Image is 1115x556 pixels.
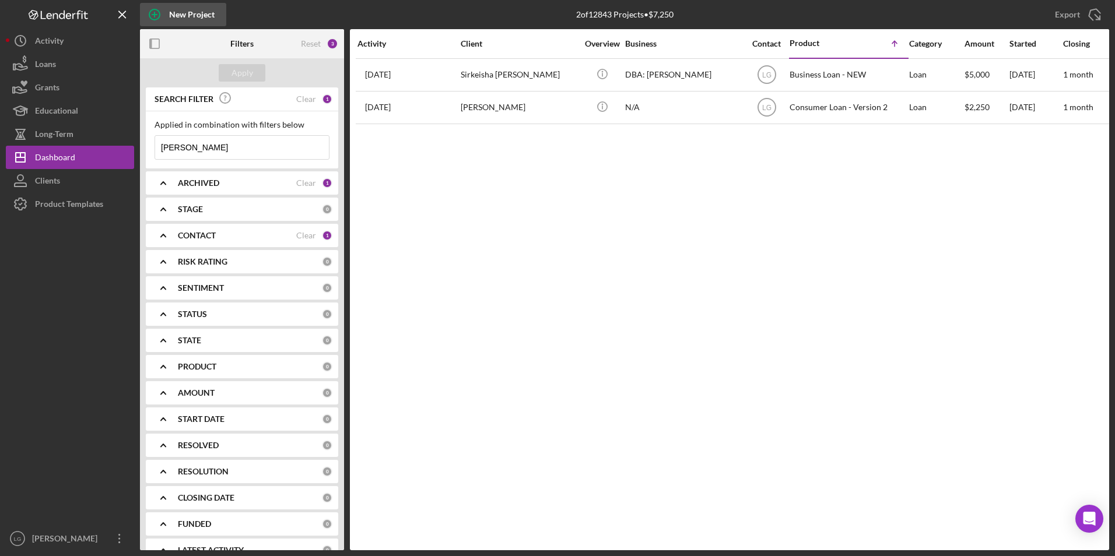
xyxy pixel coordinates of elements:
[327,38,338,50] div: 3
[322,283,332,293] div: 0
[965,59,1008,90] div: $5,000
[178,178,219,188] b: ARCHIVED
[296,231,316,240] div: Clear
[219,64,265,82] button: Apply
[1063,102,1093,112] time: 1 month
[140,3,226,26] button: New Project
[322,440,332,451] div: 0
[762,71,771,79] text: LG
[29,527,105,553] div: [PERSON_NAME]
[1043,3,1109,26] button: Export
[357,39,460,48] div: Activity
[576,10,674,19] div: 2 of 12843 Projects • $7,250
[580,39,624,48] div: Overview
[6,146,134,169] button: Dashboard
[1009,59,1062,90] div: [DATE]
[178,546,244,555] b: LATEST ACTIVITY
[178,362,216,371] b: PRODUCT
[178,493,234,502] b: CLOSING DATE
[6,169,134,192] button: Clients
[322,178,332,188] div: 1
[178,441,219,450] b: RESOLVED
[1009,92,1062,123] div: [DATE]
[178,519,211,529] b: FUNDED
[35,169,60,195] div: Clients
[909,59,963,90] div: Loan
[625,92,742,123] div: N/A
[155,120,329,129] div: Applied in combination with filters below
[909,39,963,48] div: Category
[35,146,75,172] div: Dashboard
[365,70,391,79] time: 2025-08-06 21:45
[178,467,229,476] b: RESOLUTION
[230,39,254,48] b: Filters
[35,29,64,55] div: Activity
[322,94,332,104] div: 1
[232,64,253,82] div: Apply
[6,527,134,550] button: LG[PERSON_NAME]
[909,92,963,123] div: Loan
[625,59,742,90] div: DBA: [PERSON_NAME]
[14,536,22,542] text: LG
[155,94,213,104] b: SEARCH FILTER
[322,545,332,555] div: 0
[178,336,201,345] b: STATE
[1055,3,1080,26] div: Export
[790,38,848,48] div: Product
[178,309,207,319] b: STATUS
[35,52,56,79] div: Loans
[1063,69,1093,79] time: 1 month
[790,59,906,90] div: Business Loan - NEW
[35,122,73,149] div: Long-Term
[6,122,134,146] button: Long-Term
[625,39,742,48] div: Business
[178,388,215,397] b: AMOUNT
[365,103,391,112] time: 2025-08-06 17:11
[745,39,788,48] div: Contact
[322,335,332,346] div: 0
[169,3,215,26] div: New Project
[6,76,134,99] button: Grants
[322,204,332,214] div: 0
[35,192,103,219] div: Product Templates
[322,309,332,319] div: 0
[790,92,906,123] div: Consumer Loan - Version 2
[322,519,332,529] div: 0
[322,256,332,267] div: 0
[178,257,227,266] b: RISK RATING
[322,230,332,241] div: 1
[1075,505,1103,533] div: Open Intercom Messenger
[178,231,216,240] b: CONTACT
[322,466,332,477] div: 0
[6,29,134,52] button: Activity
[762,104,771,112] text: LG
[1009,39,1062,48] div: Started
[6,192,134,216] button: Product Templates
[965,39,1008,48] div: Amount
[322,361,332,372] div: 0
[6,52,134,76] button: Loans
[296,94,316,104] div: Clear
[461,39,577,48] div: Client
[35,76,59,102] div: Grants
[322,492,332,503] div: 0
[178,283,224,293] b: SENTIMENT
[322,388,332,398] div: 0
[178,414,225,424] b: START DATE
[322,414,332,424] div: 0
[35,99,78,125] div: Educational
[6,99,134,122] button: Educational
[296,178,316,188] div: Clear
[461,92,577,123] div: [PERSON_NAME]
[965,92,1008,123] div: $2,250
[301,39,321,48] div: Reset
[461,59,577,90] div: Sirkeisha [PERSON_NAME]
